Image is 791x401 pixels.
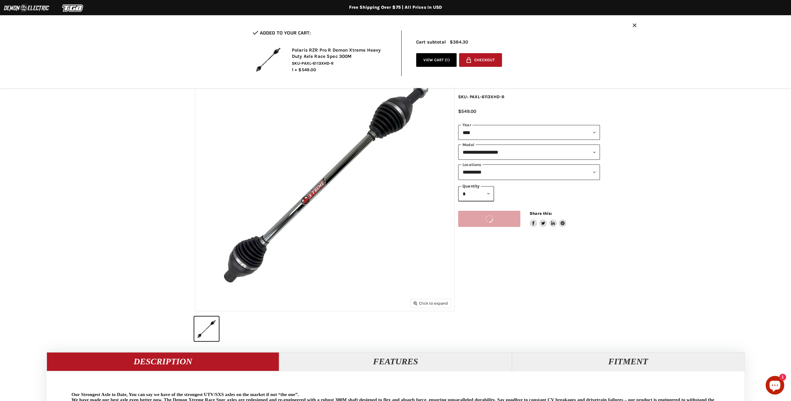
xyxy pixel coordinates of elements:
a: View cart (1) [416,53,457,67]
button: Checkout [459,53,502,67]
img: Demon Electric Logo 2 [3,2,50,14]
span: 1 [446,58,448,62]
button: Features [279,352,512,371]
span: Click to expand [413,301,448,306]
button: Click to expand [411,299,451,307]
button: Description [47,352,279,371]
button: Polaris RZR Pro R Demon Xtreme Heavy Duty Axle Race Spec 300M thumbnail [194,316,219,341]
select: modal-name [458,145,600,160]
span: 1 × [292,67,297,72]
h2: Polaris RZR Pro R Demon Xtreme Heavy Duty Axle Race Spec 300M [292,47,392,59]
h2: Added to your cart: [253,30,392,36]
span: Cart subtotal [416,39,446,45]
div: SKU: PAXL-6113XHD-R [458,94,600,100]
aside: Share this: [530,211,567,227]
span: $384.30 [449,39,468,45]
select: year [458,125,600,140]
span: SKU-PAXL-6113XHD-R [292,61,392,66]
form: cart checkout [457,53,502,69]
div: Free Shipping Over $75 | All Prices In USD [147,5,644,10]
img: Polaris RZR Pro R Demon Xtreme Heavy Duty Axle Race Spec 300M [195,52,454,311]
img: Polaris RZR Pro R Demon Xtreme Heavy Duty Axle Race Spec 300M [253,44,284,75]
img: TGB Logo 2 [50,2,96,14]
inbox-online-store-chat: Shopify online store chat [764,376,786,396]
select: keys [458,164,600,180]
span: $549.00 [458,108,476,114]
button: Close [632,23,637,29]
span: Share this: [530,211,552,216]
span: $549.00 [298,67,316,72]
button: Fitment [512,352,744,371]
select: Quantity [458,186,494,201]
span: Checkout [474,58,495,62]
